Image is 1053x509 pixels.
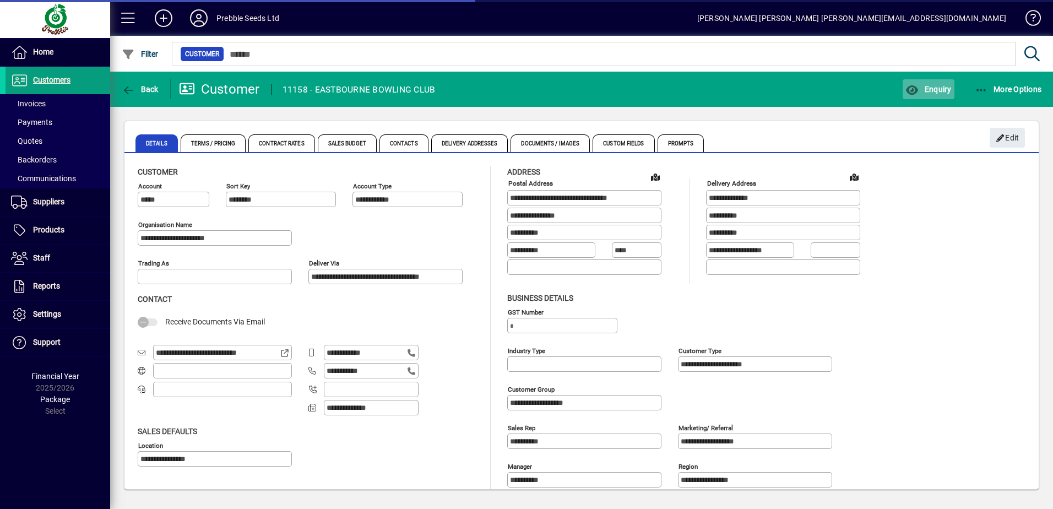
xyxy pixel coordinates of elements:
[6,169,110,188] a: Communications
[11,137,42,145] span: Quotes
[33,338,61,346] span: Support
[248,134,314,152] span: Contract Rates
[318,134,377,152] span: Sales Budget
[309,259,339,267] mat-label: Deliver via
[845,168,863,186] a: View on map
[119,44,161,64] button: Filter
[31,372,79,381] span: Financial Year
[679,462,698,470] mat-label: Region
[6,301,110,328] a: Settings
[283,81,436,99] div: 11158 - EASTBOURNE BOWLING CLUB
[508,346,545,354] mat-label: Industry type
[508,308,544,316] mat-label: GST Number
[508,385,555,393] mat-label: Customer group
[11,174,76,183] span: Communications
[135,134,178,152] span: Details
[697,9,1006,27] div: [PERSON_NAME] [PERSON_NAME] [PERSON_NAME][EMAIL_ADDRESS][DOMAIN_NAME]
[6,132,110,150] a: Quotes
[6,188,110,216] a: Suppliers
[6,39,110,66] a: Home
[658,134,704,152] span: Prompts
[33,75,70,84] span: Customers
[138,182,162,190] mat-label: Account
[138,427,197,436] span: Sales defaults
[33,47,53,56] span: Home
[33,253,50,262] span: Staff
[11,155,57,164] span: Backorders
[679,424,733,431] mat-label: Marketing/ Referral
[138,295,172,304] span: Contact
[6,216,110,244] a: Products
[508,462,532,470] mat-label: Manager
[33,197,64,206] span: Suppliers
[679,346,721,354] mat-label: Customer type
[226,182,250,190] mat-label: Sort key
[379,134,428,152] span: Contacts
[972,79,1045,99] button: More Options
[33,310,61,318] span: Settings
[593,134,654,152] span: Custom Fields
[165,317,265,326] span: Receive Documents Via Email
[40,395,70,404] span: Package
[905,85,951,94] span: Enquiry
[185,48,219,59] span: Customer
[122,50,159,58] span: Filter
[138,167,178,176] span: Customer
[507,167,540,176] span: Address
[431,134,508,152] span: Delivery Addresses
[6,329,110,356] a: Support
[975,85,1042,94] span: More Options
[138,259,169,267] mat-label: Trading as
[138,221,192,229] mat-label: Organisation name
[6,245,110,272] a: Staff
[181,134,246,152] span: Terms / Pricing
[119,79,161,99] button: Back
[216,9,279,27] div: Prebble Seeds Ltd
[11,118,52,127] span: Payments
[6,113,110,132] a: Payments
[110,79,171,99] app-page-header-button: Back
[6,273,110,300] a: Reports
[179,80,260,98] div: Customer
[181,8,216,28] button: Profile
[6,150,110,169] a: Backorders
[353,182,392,190] mat-label: Account Type
[33,225,64,234] span: Products
[1017,2,1039,38] a: Knowledge Base
[511,134,590,152] span: Documents / Images
[990,128,1025,148] button: Edit
[146,8,181,28] button: Add
[507,294,573,302] span: Business details
[138,441,163,449] mat-label: Location
[647,168,664,186] a: View on map
[508,424,535,431] mat-label: Sales rep
[33,281,60,290] span: Reports
[6,94,110,113] a: Invoices
[11,99,46,108] span: Invoices
[122,85,159,94] span: Back
[903,79,954,99] button: Enquiry
[996,129,1019,147] span: Edit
